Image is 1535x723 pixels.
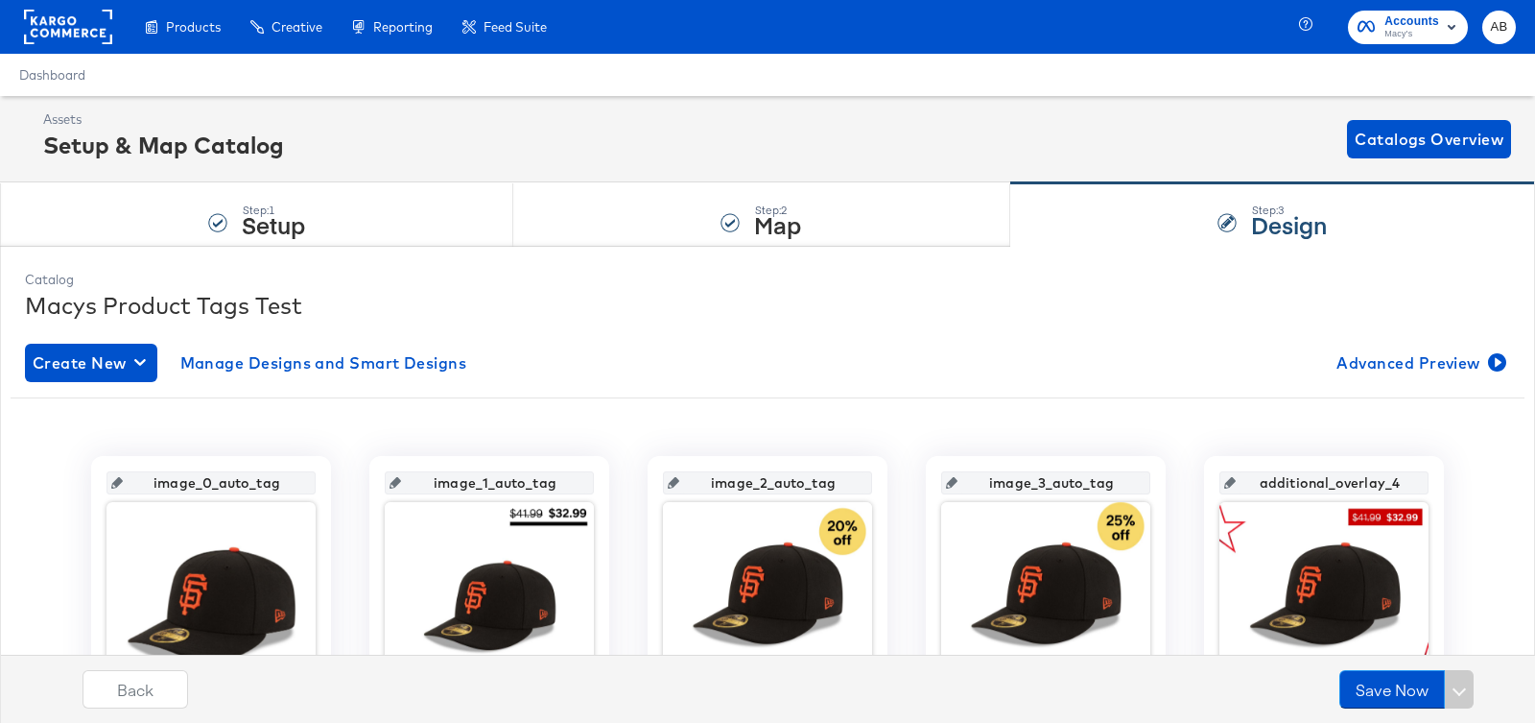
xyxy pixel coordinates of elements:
div: Macys Product Tags Test [25,289,1510,322]
span: Reporting [373,19,433,35]
button: Manage Designs and Smart Designs [173,344,475,382]
span: Products [166,19,221,35]
div: Setup & Map Catalog [43,129,284,161]
button: Back [83,670,188,709]
strong: Setup [242,208,305,240]
span: AB [1490,16,1508,38]
span: Feed Suite [484,19,547,35]
span: Advanced Preview [1336,349,1502,376]
div: Catalog [25,271,1510,289]
div: Step: 1 [242,204,305,217]
button: Catalogs Overview [1347,120,1511,158]
button: Advanced Preview [1329,344,1510,382]
strong: Map [754,208,801,240]
span: Create New [33,349,150,376]
span: Manage Designs and Smart Designs [180,349,467,376]
div: Step: 2 [754,204,801,217]
span: Macy's [1384,27,1439,42]
span: Creative [272,19,322,35]
div: Assets [43,110,284,129]
button: Save Now [1339,670,1445,709]
button: Create New [25,344,157,382]
button: AB [1482,11,1516,44]
div: Step: 3 [1251,204,1327,217]
button: AccountsMacy's [1348,11,1468,44]
strong: Design [1251,208,1327,240]
span: Accounts [1384,12,1439,32]
a: Dashboard [19,67,85,83]
span: Catalogs Overview [1355,126,1503,153]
